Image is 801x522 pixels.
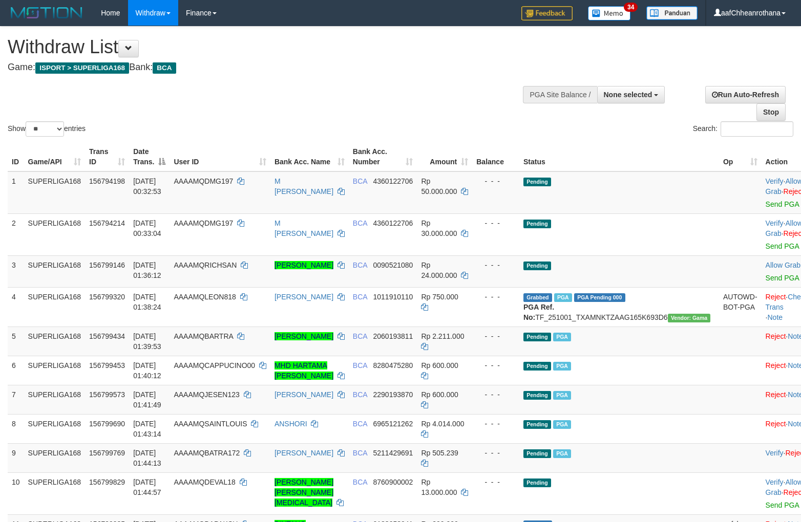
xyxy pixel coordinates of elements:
[766,293,786,301] a: Reject
[373,390,413,399] span: Copy 2290193870 to clipboard
[668,314,711,322] span: Vendor URL: https://trx31.1velocity.biz
[24,287,86,327] td: SUPERLIGA168
[89,449,125,457] span: 156799769
[421,219,457,237] span: Rp 30.000.000
[476,419,515,429] div: - - -
[8,327,24,356] td: 5
[523,303,554,321] b: PGA Ref. No:
[476,389,515,400] div: - - -
[766,200,799,208] a: Send PGA
[275,177,333,195] a: M [PERSON_NAME]
[353,420,367,428] span: BCA
[523,449,551,458] span: Pending
[174,478,235,486] span: AAAAMQDEVAL18
[766,390,786,399] a: Reject
[8,287,24,327] td: 4
[766,274,799,282] a: Send PGA
[275,478,333,507] a: [PERSON_NAME] [PERSON_NAME][MEDICAL_DATA]
[373,449,413,457] span: Copy 5211429691 to clipboard
[133,478,161,496] span: [DATE] 01:44:57
[24,356,86,385] td: SUPERLIGA168
[719,287,762,327] td: AUTOWD-BOT-PGA
[373,177,413,185] span: Copy 4360122706 to clipboard
[8,121,86,137] label: Show entries
[472,142,519,171] th: Balance
[24,385,86,414] td: SUPERLIGA168
[8,255,24,287] td: 3
[476,331,515,341] div: - - -
[373,219,413,227] span: Copy 4360122706 to clipboard
[646,6,698,20] img: panduan.png
[353,478,367,486] span: BCA
[373,261,413,269] span: Copy 0090521080 to clipboard
[85,142,129,171] th: Trans ID: activate to sort column ascending
[523,391,551,400] span: Pending
[476,477,515,487] div: - - -
[588,6,631,20] img: Button%20Memo.svg
[8,414,24,443] td: 8
[133,293,161,311] span: [DATE] 01:38:24
[133,361,161,380] span: [DATE] 01:40:12
[89,361,125,369] span: 156799453
[553,449,571,458] span: Marked by aafnonsreyleab
[24,472,86,514] td: SUPERLIGA168
[373,332,413,340] span: Copy 2060193811 to clipboard
[89,177,125,185] span: 156794198
[476,292,515,302] div: - - -
[476,448,515,458] div: - - -
[523,420,551,429] span: Pending
[523,362,551,371] span: Pending
[766,478,784,486] a: Verify
[353,261,367,269] span: BCA
[766,219,784,227] a: Verify
[766,449,784,457] a: Verify
[89,219,125,227] span: 156794214
[721,121,793,137] input: Search:
[421,332,464,340] span: Rp 2.211.000
[133,177,161,195] span: [DATE] 00:32:53
[353,361,367,369] span: BCA
[174,219,233,227] span: AAAAMQDMG197
[349,142,417,171] th: Bank Acc. Number: activate to sort column ascending
[275,261,333,269] a: [PERSON_NAME]
[89,420,125,428] span: 156799690
[373,478,413,486] span: Copy 8760900002 to clipboard
[8,5,86,20] img: MOTION_logo.png
[89,293,125,301] span: 156799320
[373,361,413,369] span: Copy 8280475280 to clipboard
[275,390,333,399] a: [PERSON_NAME]
[129,142,170,171] th: Date Trans.: activate to sort column descending
[523,293,552,302] span: Grabbed
[553,420,571,429] span: Marked by aafnonsreyleab
[174,390,239,399] span: AAAAMQJESEN123
[353,177,367,185] span: BCA
[133,261,161,279] span: [DATE] 01:36:12
[24,443,86,472] td: SUPERLIGA168
[24,213,86,255] td: SUPERLIGA168
[421,390,458,399] span: Rp 600.000
[519,287,719,327] td: TF_251001_TXAMNKTZAAG165K693D6
[353,449,367,457] span: BCA
[133,332,161,351] span: [DATE] 01:39:53
[554,293,572,302] span: Marked by aafnonsreyleab
[8,142,24,171] th: ID
[766,420,786,428] a: Reject
[756,103,786,121] a: Stop
[8,37,524,57] h1: Withdraw List
[553,362,571,371] span: Marked by aafnonsreyleab
[766,177,784,185] a: Verify
[521,6,573,20] img: Feedback.jpg
[89,390,125,399] span: 156799573
[766,261,800,269] a: Allow Grab
[476,260,515,270] div: - - -
[24,255,86,287] td: SUPERLIGA168
[8,443,24,472] td: 9
[523,220,551,228] span: Pending
[417,142,472,171] th: Amount: activate to sort column ascending
[35,62,129,74] span: ISPORT > SUPERLIGA168
[523,178,551,186] span: Pending
[24,142,86,171] th: Game/API: activate to sort column ascending
[174,261,237,269] span: AAAAMQRICHSAN
[476,360,515,371] div: - - -
[523,478,551,487] span: Pending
